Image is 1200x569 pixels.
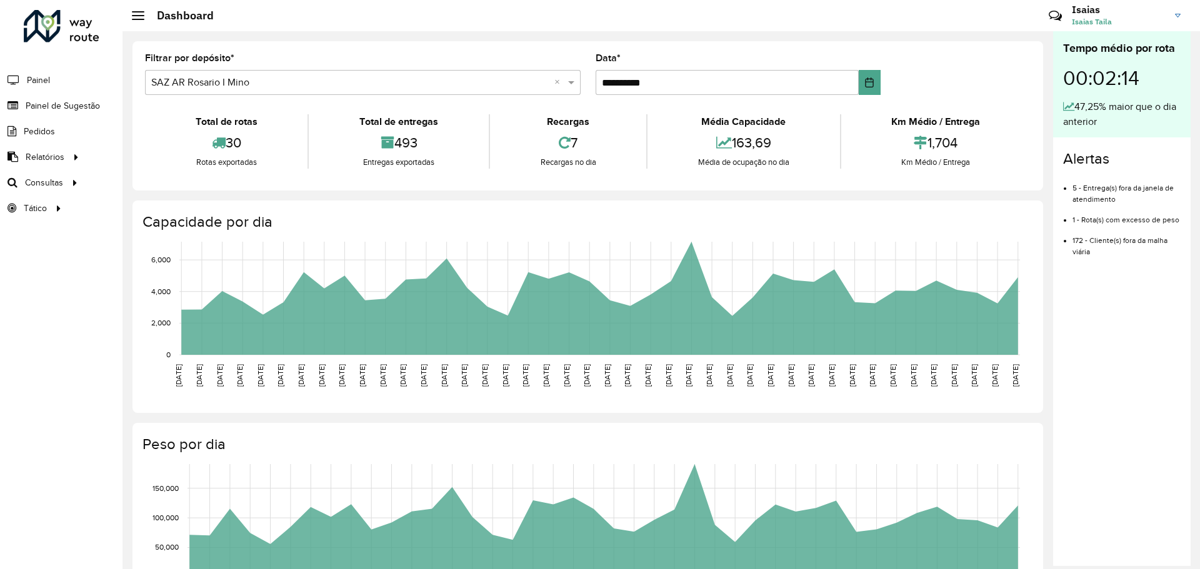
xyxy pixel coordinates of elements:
[174,364,182,387] text: [DATE]
[312,156,485,169] div: Entregas exportadas
[481,364,489,387] text: [DATE]
[276,364,284,387] text: [DATE]
[440,364,448,387] text: [DATE]
[562,364,571,387] text: [DATE]
[1072,16,1166,27] span: Isaias Taila
[195,364,203,387] text: [DATE]
[651,156,836,169] div: Média de ocupação no dia
[1072,173,1181,205] li: 5 - Entrega(s) fora da janela de atendimento
[312,114,485,129] div: Total de entregas
[1072,205,1181,225] li: 1 - Rota(s) com excesso de peso
[155,543,179,552] text: 50,000
[909,364,917,387] text: [DATE]
[1063,40,1181,57] div: Tempo médio por rota
[256,364,264,387] text: [DATE]
[460,364,468,387] text: [DATE]
[152,513,179,522] text: 100,000
[501,364,509,387] text: [DATE]
[542,364,550,387] text: [DATE]
[25,176,63,189] span: Consultas
[1042,2,1069,29] a: Contato Rápido
[859,70,881,95] button: Choose Date
[379,364,387,387] text: [DATE]
[399,364,407,387] text: [DATE]
[493,156,643,169] div: Recargas no dia
[844,114,1027,129] div: Km Médio / Entrega
[970,364,978,387] text: [DATE]
[651,114,836,129] div: Média Capacidade
[848,364,856,387] text: [DATE]
[151,319,171,327] text: 2,000
[142,213,1031,231] h4: Capacidade por dia
[27,74,50,87] span: Painel
[148,114,304,129] div: Total de rotas
[216,364,224,387] text: [DATE]
[148,156,304,169] div: Rotas exportadas
[493,114,643,129] div: Recargas
[746,364,754,387] text: [DATE]
[554,75,565,90] span: Clear all
[142,435,1031,453] h4: Peso por dia
[766,364,774,387] text: [DATE]
[868,364,876,387] text: [DATE]
[651,129,836,156] div: 163,69
[844,156,1027,169] div: Km Médio / Entrega
[521,364,529,387] text: [DATE]
[827,364,836,387] text: [DATE]
[317,364,326,387] text: [DATE]
[144,9,214,22] h2: Dashboard
[1072,225,1181,257] li: 172 - Cliente(s) fora da malha viária
[24,125,55,138] span: Pedidos
[1072,4,1166,16] h3: Isaias
[1063,150,1181,168] h4: Alertas
[705,364,713,387] text: [DATE]
[596,51,621,66] label: Data
[950,364,958,387] text: [DATE]
[807,364,815,387] text: [DATE]
[312,129,485,156] div: 493
[151,255,171,264] text: 6,000
[889,364,897,387] text: [DATE]
[148,129,304,156] div: 30
[419,364,427,387] text: [DATE]
[787,364,795,387] text: [DATE]
[582,364,591,387] text: [DATE]
[337,364,346,387] text: [DATE]
[664,364,672,387] text: [DATE]
[24,202,47,215] span: Tático
[929,364,937,387] text: [DATE]
[152,484,179,492] text: 150,000
[1011,364,1019,387] text: [DATE]
[603,364,611,387] text: [DATE]
[358,364,366,387] text: [DATE]
[684,364,692,387] text: [DATE]
[166,350,171,359] text: 0
[493,129,643,156] div: 7
[26,151,64,164] span: Relatórios
[991,364,999,387] text: [DATE]
[151,287,171,295] text: 4,000
[1063,57,1181,99] div: 00:02:14
[844,129,1027,156] div: 1,704
[297,364,305,387] text: [DATE]
[145,51,234,66] label: Filtrar por depósito
[644,364,652,387] text: [DATE]
[26,99,100,112] span: Painel de Sugestão
[623,364,631,387] text: [DATE]
[1063,99,1181,129] div: 47,25% maior que o dia anterior
[236,364,244,387] text: [DATE]
[726,364,734,387] text: [DATE]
